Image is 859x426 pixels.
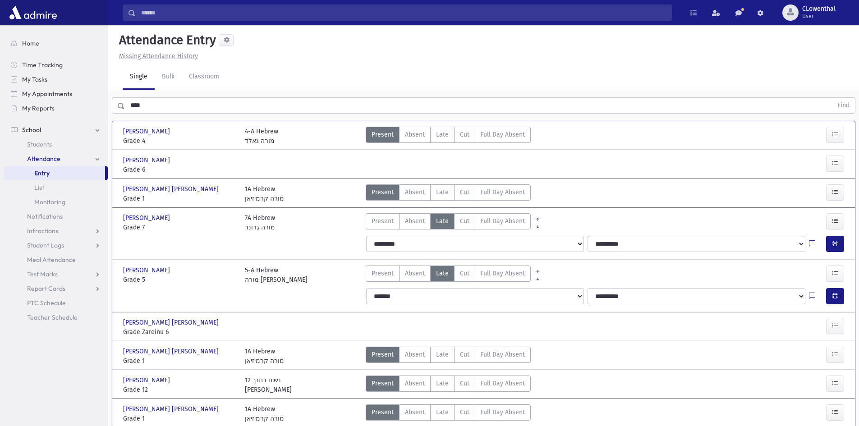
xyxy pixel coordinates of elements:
a: Entry [4,166,105,180]
span: Present [372,350,394,359]
span: Present [372,379,394,388]
span: [PERSON_NAME] [123,266,172,275]
span: My Reports [22,104,55,112]
span: Absent [405,350,425,359]
span: Meal Attendance [27,256,76,264]
div: AttTypes [366,266,531,284]
span: Full Day Absent [481,216,525,226]
a: Meal Attendance [4,252,108,267]
span: Full Day Absent [481,379,525,388]
div: AttTypes [366,184,531,203]
span: Grade 6 [123,165,236,174]
a: Notifications [4,209,108,224]
span: Grade 1 [123,414,236,423]
span: Grade Zareinu 6 [123,327,236,337]
div: 1A Hebrew מורה קרמיזיאן [245,184,284,203]
span: [PERSON_NAME] [123,213,172,223]
span: Absent [405,379,425,388]
div: 7A Hebrew מורה גרונר [245,213,275,232]
div: AttTypes [366,376,531,394]
div: 1A Hebrew מורה קרמיזיאן [245,347,284,366]
div: 4-A Hebrew מורה גאלד [245,127,278,146]
a: Teacher Schedule [4,310,108,325]
span: Present [372,408,394,417]
span: [PERSON_NAME] [123,127,172,136]
div: 5-A Hebrew מורה [PERSON_NAME] [245,266,308,284]
span: Grade 5 [123,275,236,284]
span: Grade 12 [123,385,236,394]
span: [PERSON_NAME] [123,156,172,165]
span: Report Cards [27,284,65,293]
div: AttTypes [366,404,531,423]
span: Absent [405,269,425,278]
span: [PERSON_NAME] [123,376,172,385]
span: Student Logs [27,241,64,249]
span: Students [27,140,52,148]
a: List [4,180,108,195]
span: [PERSON_NAME] [PERSON_NAME] [123,347,220,356]
span: Present [372,269,394,278]
a: Infractions [4,224,108,238]
a: My Tasks [4,72,108,87]
span: Late [436,379,449,388]
div: AttTypes [366,127,531,146]
a: Student Logs [4,238,108,252]
span: Grade 4 [123,136,236,146]
span: PTC Schedule [27,299,66,307]
span: Present [372,130,394,139]
span: Present [372,216,394,226]
span: [PERSON_NAME] [PERSON_NAME] [123,404,220,414]
span: School [22,126,41,134]
span: Absent [405,188,425,197]
a: Test Marks [4,267,108,281]
span: User [802,13,836,20]
span: Attendance [27,155,60,163]
span: Notifications [27,212,63,220]
span: Time Tracking [22,61,63,69]
input: Search [136,5,671,21]
a: Attendance [4,151,108,166]
span: Cut [460,216,469,226]
span: Teacher Schedule [27,313,78,321]
a: Monitoring [4,195,108,209]
a: Report Cards [4,281,108,296]
span: Cut [460,379,469,388]
a: Bulk [155,64,182,90]
div: 12 נשים בתנך [PERSON_NAME] [245,376,292,394]
span: Monitoring [34,198,65,206]
span: Absent [405,408,425,417]
span: Late [436,130,449,139]
a: Missing Attendance History [115,52,198,60]
span: Cut [460,350,469,359]
span: List [34,183,44,192]
span: Present [372,188,394,197]
span: CLowenthal [802,5,836,13]
span: Grade 1 [123,356,236,366]
img: AdmirePro [7,4,59,22]
button: Find [832,98,855,113]
a: Students [4,137,108,151]
span: Late [436,188,449,197]
div: 1A Hebrew מורה קרמיזיאן [245,404,284,423]
span: Full Day Absent [481,188,525,197]
a: PTC Schedule [4,296,108,310]
span: Late [436,350,449,359]
div: AttTypes [366,347,531,366]
a: My Appointments [4,87,108,101]
a: Single [123,64,155,90]
span: Full Day Absent [481,350,525,359]
a: Time Tracking [4,58,108,72]
div: AttTypes [366,213,531,232]
a: My Reports [4,101,108,115]
span: Full Day Absent [481,269,525,278]
span: Cut [460,188,469,197]
span: [PERSON_NAME] [PERSON_NAME] [123,318,220,327]
span: [PERSON_NAME] [PERSON_NAME] [123,184,220,194]
a: Classroom [182,64,226,90]
span: My Tasks [22,75,47,83]
span: Grade 1 [123,194,236,203]
span: Late [436,408,449,417]
span: Grade 7 [123,223,236,232]
h5: Attendance Entry [115,32,216,48]
span: Cut [460,130,469,139]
